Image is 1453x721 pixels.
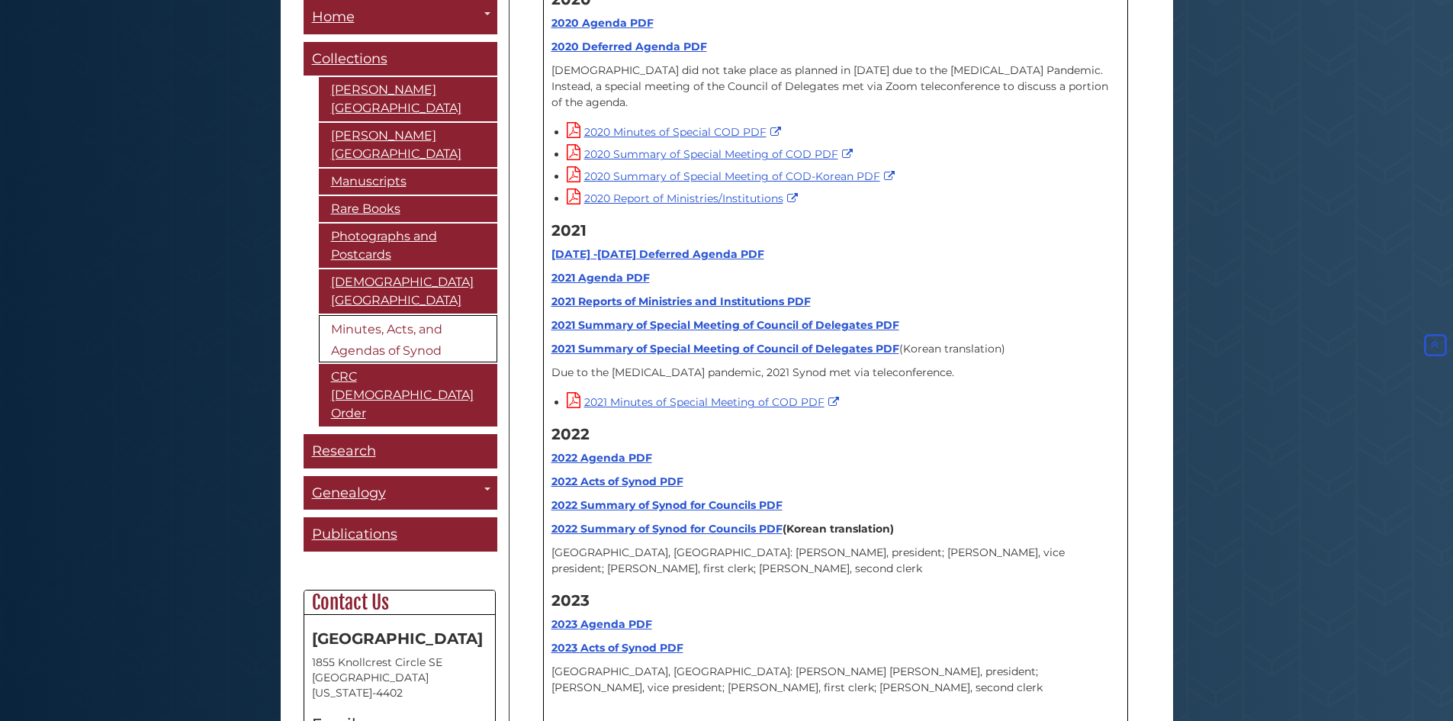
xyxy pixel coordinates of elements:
[551,451,652,465] a: 2022 Agenda PDF
[312,484,386,501] span: Genealogy
[304,42,497,76] a: Collections
[551,341,1120,357] p: (Korean translation)
[312,443,376,459] span: Research
[304,517,497,552] a: Publications
[567,192,802,205] a: 2020 Report of Ministries/Institutions
[304,476,497,510] a: Genealogy
[312,629,483,648] strong: [GEOGRAPHIC_DATA]
[551,40,707,53] a: 2020 Deferred Agenda PDF
[551,617,652,631] a: 2023 Agenda PDF
[551,63,1120,111] p: [DEMOGRAPHIC_DATA] did not take place as planned in [DATE] due to the [MEDICAL_DATA] Pandemic. In...
[551,475,683,488] a: 2022 Acts of Synod PDF
[319,123,497,167] a: [PERSON_NAME][GEOGRAPHIC_DATA]
[304,434,497,468] a: Research
[551,591,590,610] strong: 2023
[551,247,764,261] a: [DATE] -[DATE] Deferred Agenda PDF
[312,526,397,542] span: Publications
[567,147,857,161] a: 2020 Summary of Special Meeting of COD PDF
[312,655,487,700] address: 1855 Knollcrest Circle SE [GEOGRAPHIC_DATA][US_STATE]-4402
[551,664,1120,696] p: [GEOGRAPHIC_DATA], [GEOGRAPHIC_DATA]: [PERSON_NAME] [PERSON_NAME], president; [PERSON_NAME], vice...
[551,16,654,30] a: 2020 Agenda PDF
[319,77,497,121] a: [PERSON_NAME][GEOGRAPHIC_DATA]
[319,196,497,222] a: Rare Books
[304,591,495,615] h2: Contact Us
[319,224,497,268] a: Photographs and Postcards
[1421,339,1449,352] a: Back to Top
[567,125,785,139] a: 2020 Minutes of Special COD PDF
[551,498,783,512] a: 2022 Summary of Synod for Councils PDF
[312,8,355,25] span: Home
[551,545,1120,577] p: [GEOGRAPHIC_DATA], [GEOGRAPHIC_DATA]: [PERSON_NAME], president; [PERSON_NAME], vice president; [P...
[551,221,587,240] strong: 2021
[312,50,387,67] span: Collections
[551,295,811,308] a: 2021 Reports of Ministries and Institutions PDF
[551,641,683,655] a: 2023 Acts of Synod PDF
[551,522,894,536] strong: (Korean translation)
[319,364,497,426] a: CRC [DEMOGRAPHIC_DATA] Order
[551,365,1120,381] p: Due to the [MEDICAL_DATA] pandemic, 2021 Synod met via teleconference.
[567,395,843,409] a: 2021 Minutes of Special Meeting of COD PDF
[319,315,497,362] a: Minutes, Acts, and Agendas of Synod
[551,522,783,536] a: 2022 Summary of Synod for Councils PDF
[551,318,899,332] a: 2021 Summary of Special Meeting of Council of Delegates PDF
[551,425,590,443] strong: 2022
[319,269,497,314] a: [DEMOGRAPHIC_DATA][GEOGRAPHIC_DATA]
[551,271,650,285] a: 2021 Agenda PDF
[319,169,497,195] a: Manuscripts
[567,169,898,183] a: 2020 Summary of Special Meeting of COD-Korean PDF
[551,342,899,356] a: 2021 Summary of Special Meeting of Council of Delegates PDF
